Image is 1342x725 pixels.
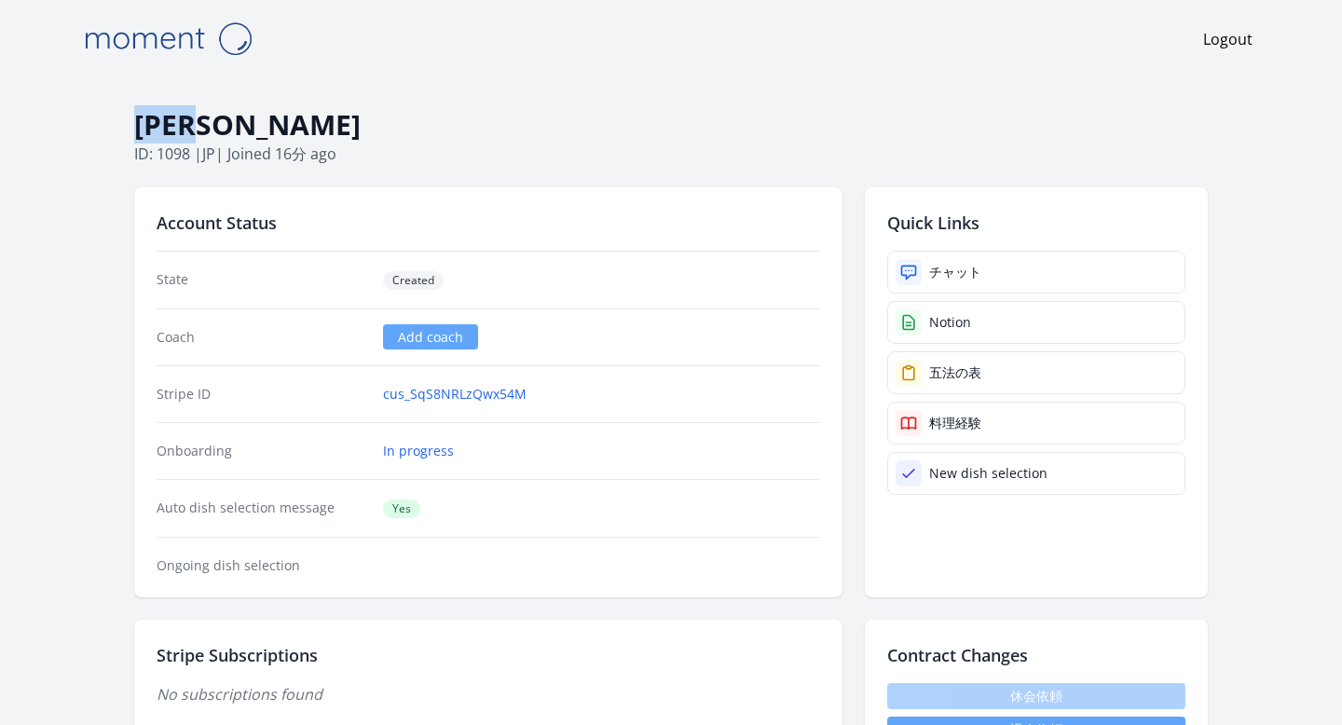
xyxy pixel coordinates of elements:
[887,642,1185,668] h2: Contract Changes
[75,15,261,62] img: Moment
[157,556,368,575] dt: Ongoing dish selection
[929,414,981,432] div: 料理経験
[887,251,1185,294] a: チャット
[157,442,368,460] dt: Onboarding
[383,385,527,404] a: cus_SqS8NRLzQwx54M
[157,328,368,347] dt: Coach
[157,642,820,668] h2: Stripe Subscriptions
[887,683,1185,709] span: 休会依頼
[1203,28,1253,50] a: Logout
[383,442,454,460] a: In progress
[929,363,981,382] div: 五法の表
[929,464,1048,483] div: New dish selection
[134,143,1208,165] p: ID: 1098 | | Joined 16分 ago
[157,270,368,290] dt: State
[383,499,420,518] span: Yes
[887,351,1185,394] a: 五法の表
[887,210,1185,236] h2: Quick Links
[929,263,981,281] div: チャット
[157,210,820,236] h2: Account Status
[929,313,971,332] div: Notion
[202,144,215,164] span: jp
[887,301,1185,344] a: Notion
[887,402,1185,445] a: 料理経験
[157,385,368,404] dt: Stripe ID
[383,271,444,290] span: Created
[887,452,1185,495] a: New dish selection
[383,324,478,349] a: Add coach
[157,683,820,705] p: No subscriptions found
[157,499,368,518] dt: Auto dish selection message
[134,107,1208,143] h1: [PERSON_NAME]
